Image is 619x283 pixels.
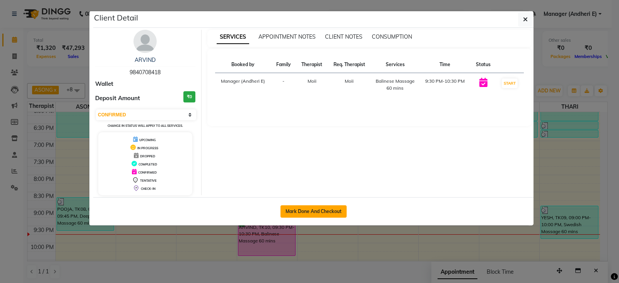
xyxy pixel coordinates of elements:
td: 9:30 PM-10:30 PM [419,73,470,97]
td: Manager (Andheri E) [215,73,271,97]
h5: Client Detail [94,12,138,24]
span: IN PROGRESS [137,146,158,150]
th: Booked by [215,56,271,73]
span: CONFIRMED [138,170,157,174]
td: - [271,73,296,97]
div: Balinese Massage 60 mins [375,78,415,92]
a: ARVIND [135,56,156,63]
th: Req. Therapist [328,56,371,73]
span: CONSUMPTION [372,33,412,40]
span: DROPPED [140,154,155,158]
span: APPOINTMENT NOTES [258,33,316,40]
th: Family [271,56,296,73]
th: Services [371,56,419,73]
span: Moii [345,78,354,84]
span: TENTATIVE [140,179,157,182]
span: Deposit Amount [95,94,140,103]
button: START [502,78,518,88]
span: Moii [308,78,316,84]
th: Status [471,56,496,73]
span: CLIENT NOTES [325,33,363,40]
h3: ₹0 [183,91,195,102]
img: avatar [133,30,157,53]
small: Change in status will apply to all services. [108,124,183,128]
span: Wallet [95,80,113,89]
span: UPCOMING [139,138,156,142]
span: CHECK-IN [141,187,156,191]
span: SERVICES [217,30,249,44]
button: Mark Done And Checkout [280,205,347,218]
th: Time [419,56,470,73]
span: 9840708418 [130,69,161,76]
th: Therapist [296,56,328,73]
span: COMPLETED [139,162,157,166]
